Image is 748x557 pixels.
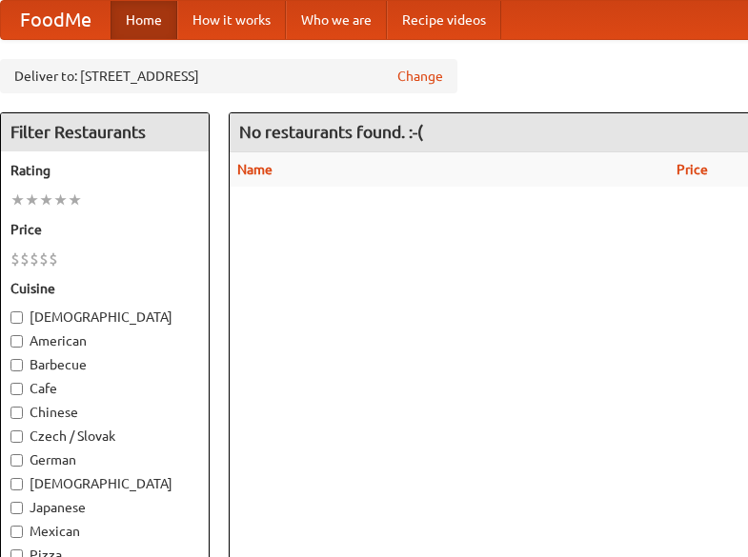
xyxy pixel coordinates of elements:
input: Japanese [10,502,23,514]
label: [DEMOGRAPHIC_DATA] [10,308,199,327]
label: Japanese [10,498,199,517]
a: Recipe videos [387,1,501,39]
li: $ [30,249,39,269]
input: Chinese [10,407,23,419]
li: $ [20,249,30,269]
input: Cafe [10,383,23,395]
h4: Filter Restaurants [1,113,209,151]
input: [DEMOGRAPHIC_DATA] [10,311,23,324]
label: Mexican [10,522,199,541]
h5: Price [10,220,199,239]
li: ★ [68,189,82,210]
label: Cafe [10,379,199,398]
input: Mexican [10,526,23,538]
input: Barbecue [10,359,23,371]
a: FoodMe [1,1,111,39]
li: $ [49,249,58,269]
a: Who we are [286,1,387,39]
li: ★ [10,189,25,210]
a: How it works [177,1,286,39]
input: Czech / Slovak [10,430,23,443]
h5: Cuisine [10,279,199,298]
label: American [10,331,199,350]
li: ★ [53,189,68,210]
a: Home [111,1,177,39]
ng-pluralize: No restaurants found. :-( [239,123,423,141]
input: American [10,335,23,348]
a: Name [237,162,273,177]
li: ★ [25,189,39,210]
label: German [10,450,199,469]
label: [DEMOGRAPHIC_DATA] [10,474,199,493]
h5: Rating [10,161,199,180]
input: [DEMOGRAPHIC_DATA] [10,478,23,490]
label: Czech / Slovak [10,427,199,446]
label: Barbecue [10,355,199,374]
li: $ [10,249,20,269]
li: $ [39,249,49,269]
li: ★ [39,189,53,210]
a: Change [397,67,443,86]
input: German [10,454,23,467]
a: Price [677,162,708,177]
label: Chinese [10,403,199,422]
